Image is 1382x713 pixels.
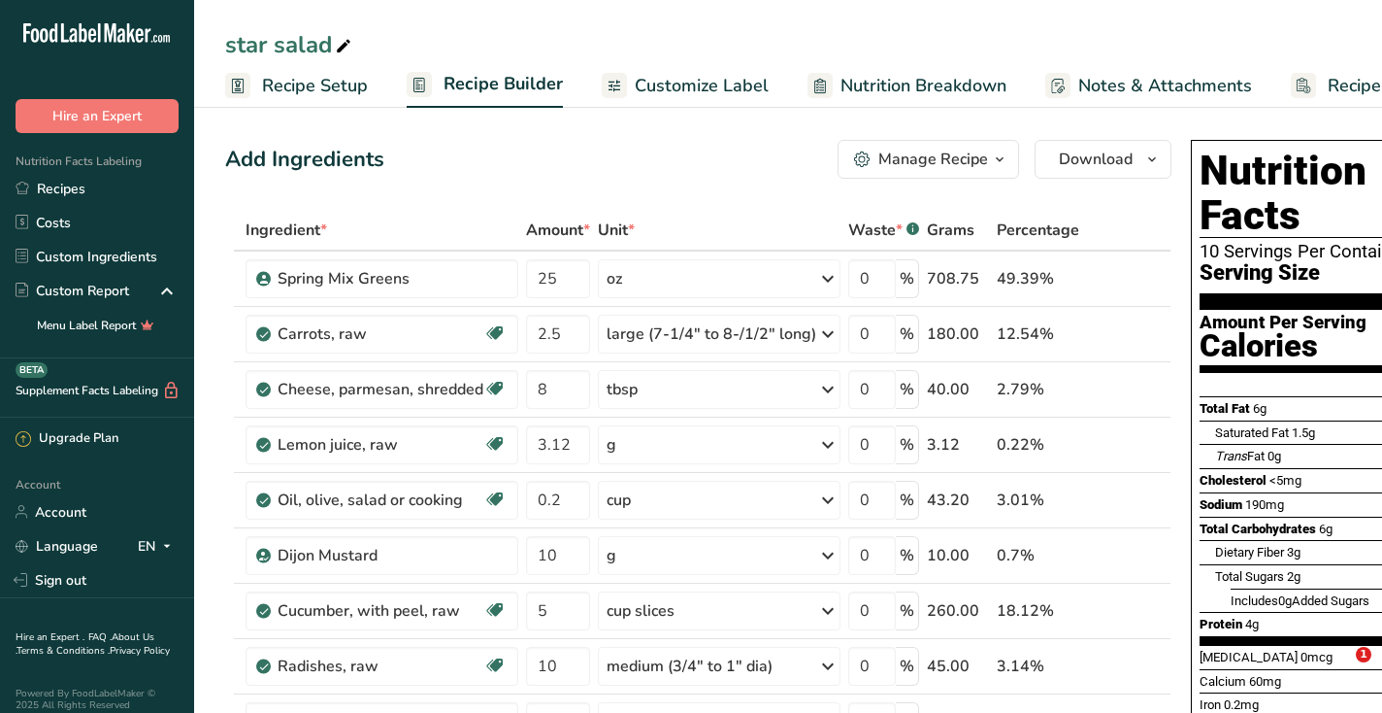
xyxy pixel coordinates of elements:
[1269,473,1301,488] span: <5mg
[997,433,1079,457] div: 0.22%
[927,655,989,678] div: 45.00
[607,323,816,346] div: large (7-1/4" to 8-/1/2" long)
[1045,64,1252,108] a: Notes & Attachments
[927,323,989,346] div: 180.00
[16,630,84,644] a: Hire an Expert .
[1200,650,1298,664] span: [MEDICAL_DATA]
[1078,73,1252,99] span: Notes & Attachments
[1215,569,1284,584] span: Total Sugars
[997,378,1079,401] div: 2.79%
[997,219,1079,242] span: Percentage
[997,323,1079,346] div: 12.54%
[88,630,112,644] a: FAQ .
[1278,594,1292,608] span: 0g
[1287,545,1300,560] span: 3g
[1200,401,1250,416] span: Total Fat
[607,544,616,567] div: g
[607,599,675,623] div: cup slices
[927,599,989,623] div: 260.00
[927,267,989,290] div: 708.75
[1200,314,1366,332] div: Amount Per Serving
[607,267,622,290] div: oz
[1035,140,1171,179] button: Download
[607,378,638,401] div: tbsp
[278,323,483,346] div: Carrots, raw
[1200,261,1320,286] span: Serving Size
[16,688,179,711] div: Powered By FoodLabelMaker © 2025 All Rights Reserved
[262,73,368,99] span: Recipe Setup
[1215,425,1289,440] span: Saturated Fat
[278,378,483,401] div: Cheese, parmesan, shredded
[997,489,1079,512] div: 3.01%
[1200,473,1267,488] span: Cholesterol
[1200,617,1242,631] span: Protein
[16,529,98,563] a: Language
[1319,522,1333,536] span: 6g
[927,544,989,567] div: 10.00
[444,71,563,97] span: Recipe Builder
[1356,647,1371,662] span: 1
[526,219,590,242] span: Amount
[807,64,1006,108] a: Nutrition Breakdown
[1200,674,1246,689] span: Calcium
[602,64,769,108] a: Customize Label
[225,27,355,62] div: star salad
[278,267,507,290] div: Spring Mix Greens
[635,73,769,99] span: Customize Label
[16,281,129,301] div: Custom Report
[607,655,773,678] div: medium (3/4" to 1" dia)
[225,64,368,108] a: Recipe Setup
[927,433,989,457] div: 3.12
[278,655,483,678] div: Radishes, raw
[16,362,48,378] div: BETA
[1224,697,1259,712] span: 0.2mg
[927,489,989,512] div: 43.20
[1215,449,1247,463] i: Trans
[997,599,1079,623] div: 18.12%
[1215,449,1265,463] span: Fat
[1231,594,1369,608] span: Includes Added Sugars
[1200,332,1366,360] div: Calories
[840,73,1006,99] span: Nutrition Breakdown
[1200,522,1316,536] span: Total Carbohydrates
[607,433,616,457] div: g
[278,433,483,457] div: Lemon juice, raw
[927,378,989,401] div: 40.00
[598,219,635,242] span: Unit
[997,655,1079,678] div: 3.14%
[16,99,179,133] button: Hire an Expert
[1200,697,1221,712] span: Iron
[927,219,974,242] span: Grams
[848,219,919,242] div: Waste
[997,267,1079,290] div: 49.39%
[1215,545,1284,560] span: Dietary Fiber
[1245,617,1259,631] span: 4g
[278,599,483,623] div: Cucumber, with peel, raw
[16,429,118,449] div: Upgrade Plan
[1253,401,1267,416] span: 6g
[1316,647,1363,694] iframe: Intercom live chat
[1292,425,1315,440] span: 1.5g
[16,630,154,658] a: About Us .
[1300,650,1333,664] span: 0mcg
[1245,497,1284,512] span: 190mg
[878,148,988,171] div: Manage Recipe
[225,144,384,176] div: Add Ingredients
[1267,449,1281,463] span: 0g
[110,644,170,658] a: Privacy Policy
[278,544,507,567] div: Dijon Mustard
[16,644,110,658] a: Terms & Conditions .
[838,140,1019,179] button: Manage Recipe
[1249,674,1281,689] span: 60mg
[138,534,179,558] div: EN
[1059,148,1133,171] span: Download
[997,544,1079,567] div: 0.7%
[246,219,327,242] span: Ingredient
[1200,497,1242,512] span: Sodium
[607,489,631,512] div: cup
[278,489,483,512] div: Oil, olive, salad or cooking
[1287,569,1300,584] span: 2g
[407,62,563,109] a: Recipe Builder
